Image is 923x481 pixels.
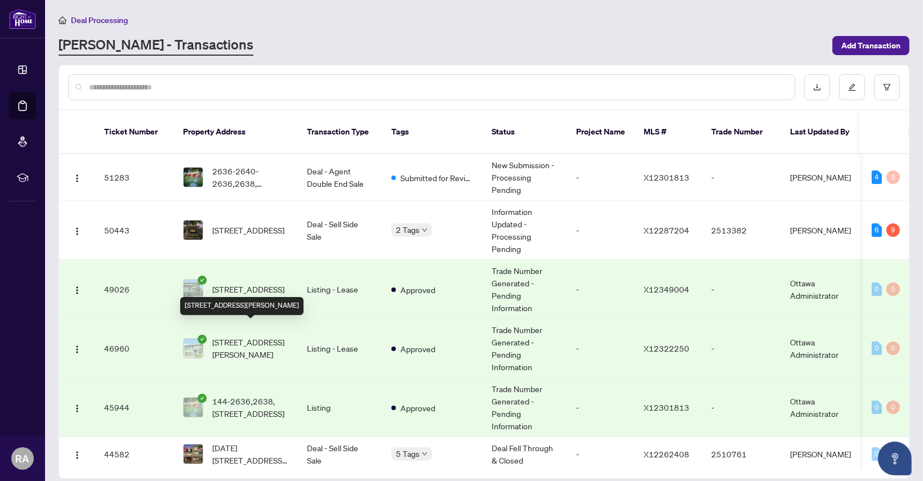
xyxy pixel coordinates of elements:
[567,201,635,260] td: -
[483,378,567,437] td: Trade Number Generated - Pending Information
[886,282,900,296] div: 0
[184,444,203,464] img: thumbnail-img
[781,319,866,378] td: Ottawa Administrator
[872,401,882,414] div: 0
[184,221,203,240] img: thumbnail-img
[886,401,900,414] div: 0
[68,280,86,298] button: Logo
[198,335,207,344] span: check-circle
[483,437,567,471] td: Deal Fell Through & Closed
[644,343,689,353] span: X12322250
[644,225,689,235] span: X12287204
[73,451,82,460] img: Logo
[400,284,435,296] span: Approved
[95,437,174,471] td: 44582
[872,447,882,461] div: 0
[382,110,483,154] th: Tags
[212,336,289,361] span: [STREET_ADDRESS][PERSON_NAME]
[567,110,635,154] th: Project Name
[95,378,174,437] td: 45944
[872,341,882,355] div: 0
[212,224,284,236] span: [STREET_ADDRESS]
[212,442,289,466] span: [DATE][STREET_ADDRESS][DATE][PERSON_NAME]
[422,227,427,233] span: down
[839,74,865,100] button: edit
[567,319,635,378] td: -
[95,110,174,154] th: Ticket Number
[483,260,567,319] td: Trade Number Generated - Pending Information
[804,74,830,100] button: download
[781,437,866,471] td: [PERSON_NAME]
[644,172,689,182] span: X12301813
[872,170,882,184] div: 4
[702,319,781,378] td: -
[9,8,36,29] img: logo
[644,402,689,412] span: X12301813
[198,394,207,403] span: check-circle
[95,319,174,378] td: 46960
[781,260,866,319] td: Ottawa Administrator
[874,74,900,100] button: filter
[781,154,866,201] td: [PERSON_NAME]
[68,398,86,416] button: Logo
[71,15,128,25] span: Deal Processing
[73,174,82,183] img: Logo
[644,449,689,459] span: X12262408
[73,345,82,354] img: Logo
[886,170,900,184] div: 0
[702,437,781,471] td: 2510761
[184,168,203,187] img: thumbnail-img
[567,154,635,201] td: -
[59,35,253,56] a: [PERSON_NAME] - Transactions
[841,37,900,55] span: Add Transaction
[198,276,207,285] span: check-circle
[702,201,781,260] td: 2513382
[184,398,203,417] img: thumbnail-img
[567,437,635,471] td: -
[184,339,203,358] img: thumbnail-img
[567,260,635,319] td: -
[781,201,866,260] td: [PERSON_NAME]
[872,282,882,296] div: 0
[95,201,174,260] td: 50443
[298,378,382,437] td: Listing
[886,341,900,355] div: 0
[95,154,174,201] td: 51283
[886,223,900,237] div: 9
[635,110,702,154] th: MLS #
[702,154,781,201] td: -
[702,260,781,319] td: -
[396,223,420,236] span: 2 Tags
[68,168,86,186] button: Logo
[68,445,86,463] button: Logo
[16,451,30,466] span: RA
[400,343,435,355] span: Approved
[298,154,382,201] td: Deal - Agent Double End Sale
[298,319,382,378] td: Listing - Lease
[567,378,635,437] td: -
[702,378,781,437] td: -
[422,451,427,457] span: down
[883,83,891,91] span: filter
[184,280,203,299] img: thumbnail-img
[400,402,435,414] span: Approved
[298,201,382,260] td: Deal - Sell Side Sale
[68,221,86,239] button: Logo
[73,286,82,295] img: Logo
[73,404,82,413] img: Logo
[298,260,382,319] td: Listing - Lease
[59,16,66,24] span: home
[878,442,912,475] button: Open asap
[832,36,909,55] button: Add Transaction
[781,110,866,154] th: Last Updated By
[68,339,86,357] button: Logo
[95,260,174,319] td: 49026
[483,319,567,378] td: Trade Number Generated - Pending Information
[483,201,567,260] td: Information Updated - Processing Pending
[483,110,567,154] th: Status
[73,227,82,236] img: Logo
[212,165,289,190] span: 2636-2640-2636,2638,[STREET_ADDRESS]
[813,83,821,91] span: download
[180,297,304,315] div: [STREET_ADDRESS][PERSON_NAME]
[174,110,298,154] th: Property Address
